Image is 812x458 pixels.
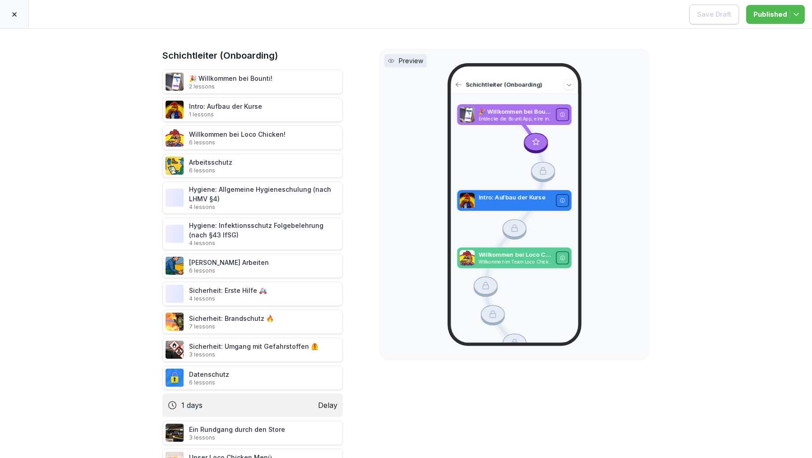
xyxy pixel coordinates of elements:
[166,424,184,442] img: p2eq5f8mwzuhp3nfjo37mymy.png
[189,370,229,386] div: Datenschutz
[189,139,286,146] p: 6 lessons
[162,393,343,417] div: 1 daysDelay
[162,217,343,250] div: Hygiene: Infektionsschutz Folgebelehrung (nach §43 IfSG)4 lessons
[318,400,337,411] p: Delay
[478,251,552,259] p: Willkommen bei Loco Chicken!
[189,111,262,118] p: 1 lessons
[166,73,184,91] img: b4eu0mai1tdt6ksd7nlke1so.png
[189,258,269,274] div: [PERSON_NAME] Arbeiten
[181,400,203,411] p: 1 days
[466,80,560,89] p: Schichtleiter (Onboarding)
[166,369,184,387] img: gp1n7epbxsf9lzaihqn479zn.png
[189,434,285,441] p: 3 lessons
[753,9,798,19] div: Published
[689,5,739,24] button: Save Draft
[166,313,184,331] img: zzov6v7ntk26bk7mur8pz9wg.png
[189,240,340,247] p: 4 lessons
[166,157,184,175] img: bgsrfyvhdm6180ponve2jajk.png
[189,351,318,358] p: 3 lessons
[460,193,475,208] img: snc91y4odgtnypq904nm9imt.png
[189,425,285,441] div: Ein Rundgang durch den Store
[162,282,343,306] div: Sicherheit: Erste Hilfe 🚑4 lessons
[189,221,340,247] div: Hygiene: Infektionsschutz Folgebelehrung (nach §43 IfSG)
[189,83,272,90] p: 2 lessons
[478,194,552,202] p: Intro: Aufbau der Kurse
[162,181,343,214] div: Hygiene: Allgemeine Hygieneschulung (nach LHMV §4)4 lessons
[162,153,343,178] div: Arbeitsschutz6 lessons
[189,185,340,211] div: Hygiene: Allgemeine Hygieneschulung (nach LHMV §4)
[162,125,343,150] div: Willkommen bei Loco Chicken!6 lessons
[189,314,274,330] div: Sicherheit: Brandschutz 🔥
[162,421,343,445] div: Ein Rundgang durch den Store3 lessons
[189,74,272,90] div: 🎉 Willkommen bei Bounti!
[189,204,340,211] p: 4 lessons
[189,130,286,146] div: Willkommen bei Loco Chicken!
[162,365,343,390] div: Datenschutz6 lessons
[162,69,343,94] div: 🎉 Willkommen bei Bounti!2 lessons
[189,295,267,302] p: 4 lessons
[189,342,318,358] div: Sicherheit: Umgang mit Gefahrstoffen 🦺
[697,9,731,19] div: Save Draft
[478,107,552,116] p: 🎉 Willkommen bei Bounti!
[166,189,184,207] img: gxsnf7ygjsfsmxd96jxi4ufn.png
[460,107,475,122] img: b4eu0mai1tdt6ksd7nlke1so.png
[166,101,184,119] img: snc91y4odgtnypq904nm9imt.png
[166,341,184,359] img: ro33qf0i8ndaw7nkfv0stvse.png
[189,267,269,274] p: 6 lessons
[162,338,343,362] div: Sicherheit: Umgang mit Gefahrstoffen 🦺3 lessons
[189,323,274,330] p: 7 lessons
[162,97,343,122] div: Intro: Aufbau der Kurse1 lessons
[189,157,232,174] div: Arbeitsschutz
[189,102,262,118] div: Intro: Aufbau der Kurse
[478,116,552,122] p: Entdecke die Bounti App, eine innovative Lernplattform, die dir flexibles und unterhaltsames Lern...
[460,250,475,266] img: lfqm4qxhxxazmhnytvgjifca.png
[162,254,343,278] div: [PERSON_NAME] Arbeiten6 lessons
[189,379,229,386] p: 6 lessons
[189,167,232,174] p: 6 lessons
[166,285,184,303] img: ovcsqbf2ewum2utvc3o527vw.png
[746,5,805,24] button: Published
[166,257,184,275] img: ns5fm27uu5em6705ixom0yjt.png
[162,310,343,334] div: Sicherheit: Brandschutz 🔥7 lessons
[166,225,184,243] img: tgff07aey9ahi6f4hltuk21p.png
[399,56,423,65] p: Preview
[189,286,267,302] div: Sicherheit: Erste Hilfe 🚑
[166,129,184,147] img: lfqm4qxhxxazmhnytvgjifca.png
[478,259,552,265] p: Willkommen im Team Loco Chicken! Dieser kurze Kurs wird Dir zeigen, wer wir sind, was uns ausmach...
[162,49,343,62] h1: Schichtleiter (Onboarding)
